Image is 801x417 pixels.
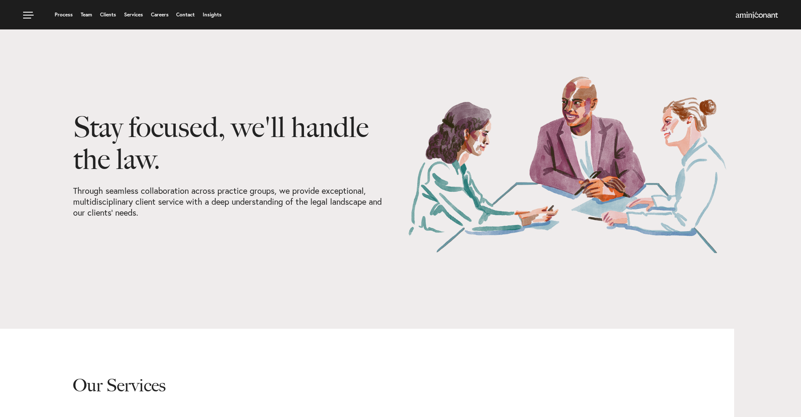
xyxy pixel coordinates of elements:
[151,12,169,17] a: Careers
[203,12,222,17] a: Insights
[73,185,394,218] p: Through seamless collaboration across practice groups, we provide exceptional, multidisciplinary ...
[736,12,778,18] img: Amini & Conant
[736,12,778,19] a: Home
[124,12,143,17] a: Services
[176,12,195,17] a: Contact
[55,12,73,17] a: Process
[73,111,394,185] h1: Stay focused, we'll handle the law.
[100,12,116,17] a: Clients
[407,76,728,253] img: Our Services
[81,12,92,17] a: Team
